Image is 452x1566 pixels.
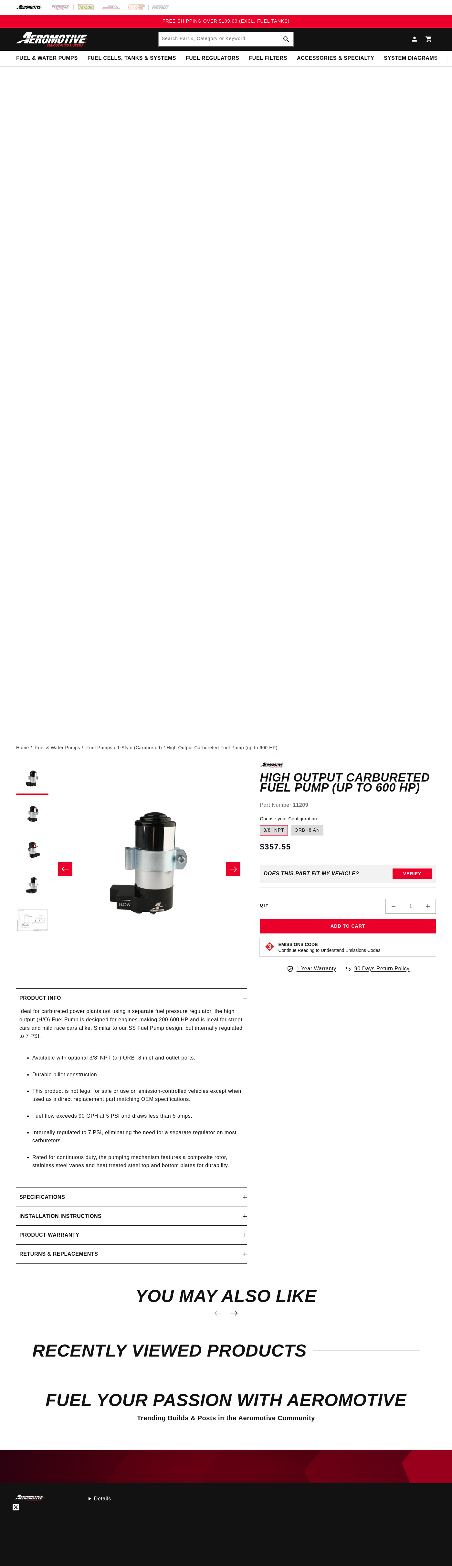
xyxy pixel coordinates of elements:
button: Load image 1 in gallery view [16,762,48,795]
h2: Product Info [19,994,61,1002]
summary: Fuel Cells, Tanks & Systems [83,51,181,66]
span: Accessories & Specialty [297,55,374,62]
h2: Product warranty [19,1231,79,1239]
a: Fuel & Water Pumps [35,744,80,751]
h2: Fuel Your Passion with Aeromotive [16,1392,436,1408]
h2: You may also like [32,1288,420,1304]
button: Verify [393,868,432,879]
h2: Recently Viewed Products [32,1343,420,1358]
label: ORB -8 AN [291,825,323,836]
img: Emissions code [265,942,275,952]
li: Rated for continuous duty, the pumping mechanism features a composite rotor, stainless steel vane... [32,1153,244,1170]
summary: Product Info [16,989,247,1007]
li: Durable billet construction. [32,1071,244,1079]
summary: Installation Instructions [16,1207,247,1226]
label: QTY [260,903,268,908]
h2: Specifications [19,1193,65,1201]
summary: Accessories & Specialty [292,51,379,66]
button: Slide right [226,862,240,876]
summary: Product warranty [16,1226,247,1244]
button: Slide left [58,862,72,876]
span: Fuel & Water Pumps [16,55,78,62]
summary: Specifications [16,1188,247,1207]
span: 90 Days Return Policy [354,964,410,979]
span: Fuel Cells, Tanks & Systems [88,55,176,62]
strong: 11209 [293,802,309,808]
button: Load image 3 in gallery view [16,834,48,866]
li: T-Style (Carbureted) [117,744,166,751]
li: High Output Carbureted Fuel Pump (up to 600 HP) [167,744,278,751]
legend: Choose your Configuration: [260,815,319,822]
button: Add to Cart [260,919,436,933]
span: 1 Year Warranty [297,964,336,973]
h1: High Output Carbureted Fuel Pump (up to 600 HP) [260,772,436,793]
h2: Installation Instructions [19,1212,101,1220]
summary: Fuel & Water Pumps [11,51,83,66]
button: Load image 4 in gallery view [16,869,48,901]
button: Search Part #, Category or Keyword [279,32,293,46]
span: Fuel Regulators [186,55,239,62]
summary: Returns & replacements [16,1245,247,1263]
strong: Emissions Code [278,942,318,947]
img: Aeromotive [14,32,95,47]
button: Next slide [227,1306,241,1320]
div: Ideal for carbureted power plants not using a separate fuel pressure regulator, the high output (... [16,1007,247,1178]
button: Emissions CodeContinue Reading to Understand Emissions Codes [278,942,380,953]
summary: Fuel Regulators [181,51,244,66]
a: 1 Year Warranty [286,964,336,973]
a: Home [16,744,29,751]
span: System Diagrams [384,55,437,62]
span: Fuel Filters [249,55,287,62]
button: Load image 2 in gallery view [16,798,48,830]
summary: System Diagrams [379,51,442,66]
a: 90 Days Return Policy [344,964,410,979]
div: Does This part fit My vehicle? [264,871,359,877]
summary: Fuel Filters [244,51,292,66]
li: Fuel flow exceeds 90 GPH at 5 PSI and draws less than 5 amps. [32,1112,244,1120]
button: Load image 5 in gallery view [16,905,48,937]
li: Internally regulated to 7 PSI, eliminating the need for a separate regulator on most carburetors. [32,1128,244,1145]
span: Trending Builds & Posts in the Aeromotive Community [137,1414,315,1422]
p: Continue Reading to Understand Emissions Codes [278,947,380,953]
span: $357.55 [260,841,291,853]
media-gallery: Gallery Viewer [16,762,247,975]
span: FREE SHIPPING OVER $109.00 (EXCL. FUEL TANKS) [163,18,289,24]
nav: breadcrumbs [16,744,436,751]
label: 3/8" NPT [260,825,288,836]
div: Part Number: [260,801,436,809]
img: Aeromotive [14,1495,46,1501]
button: Previous slide [211,1306,225,1320]
input: Search Part #, Category or Keyword [159,32,294,46]
li: Available with optional 3/8' NPT (or) ORB -8 inlet and outlet ports. [32,1054,244,1062]
h2: Returns & replacements [19,1250,98,1258]
li: This product is not legal for sale or use on emission-controlled vehicles except when used as a d... [32,1087,244,1103]
a: Fuel Pumps [86,744,112,751]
